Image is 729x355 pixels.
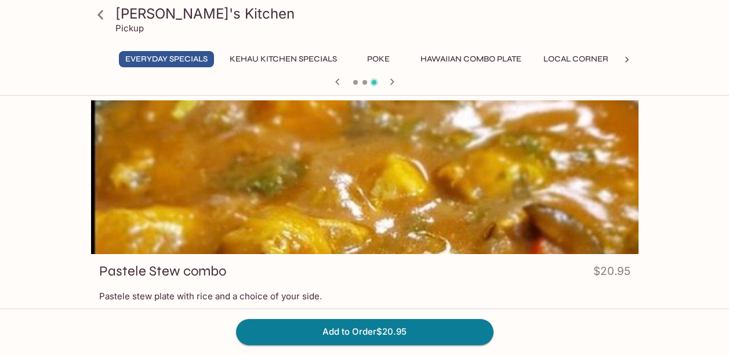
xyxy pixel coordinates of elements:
[593,262,630,285] h4: $20.95
[353,51,405,67] button: Poke
[99,262,226,280] h3: Pastele Stew combo
[91,100,639,254] div: Pastele Stew combo
[115,5,634,23] h3: [PERSON_NAME]'s Kitchen
[223,51,343,67] button: Kehau Kitchen Specials
[236,319,494,345] button: Add to Order$20.95
[537,51,615,67] button: Local Corner
[414,51,528,67] button: Hawaiian Combo Plate
[119,51,214,67] button: Everyday Specials
[115,23,144,34] p: Pickup
[99,291,630,302] p: Pastele stew plate with rice and a choice of your side.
